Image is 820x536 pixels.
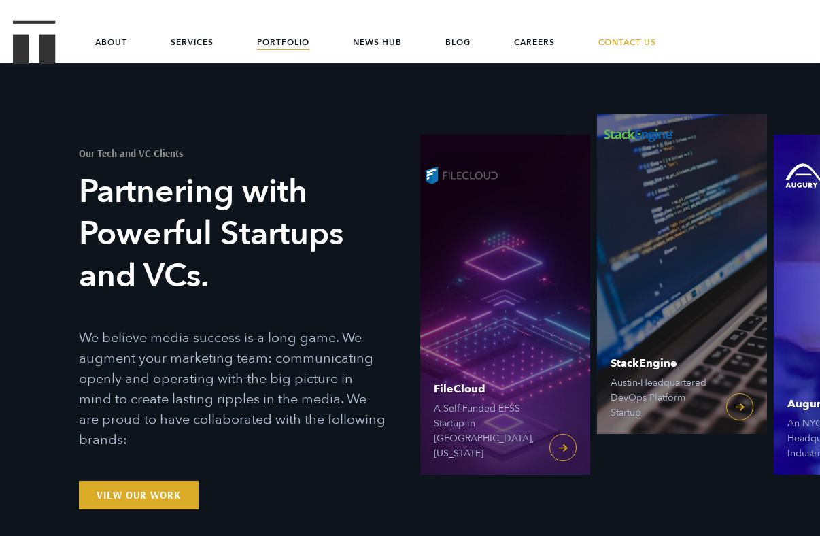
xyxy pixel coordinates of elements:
a: Careers [514,22,555,63]
img: Treble logo [13,20,56,64]
a: View Our Work [79,481,199,509]
img: StackEngine logo [597,114,679,155]
span: Austin-Headquartered DevOps Platform Startup [611,375,713,420]
a: Treble Homepage [14,22,54,63]
a: FileCloud [420,135,590,475]
a: About [95,22,127,63]
h3: Partnering with Powerful Startups and VCs. [79,171,387,297]
h1: Our Tech and VC Clients [79,148,387,158]
span: A Self-Funded EFSS Startup in [GEOGRAPHIC_DATA], [US_STATE] [434,401,536,461]
span: StackEngine [611,358,713,369]
a: Blog [445,22,471,63]
p: We believe media success is a long game. We augment your marketing team: communicating openly and... [79,328,387,450]
a: News Hub [353,22,402,63]
a: StackEngine [597,94,767,434]
a: Services [171,22,213,63]
a: Portfolio [257,22,309,63]
span: FileCloud [434,384,536,395]
img: FileCloud logo [420,155,502,196]
a: Contact Us [598,22,656,63]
